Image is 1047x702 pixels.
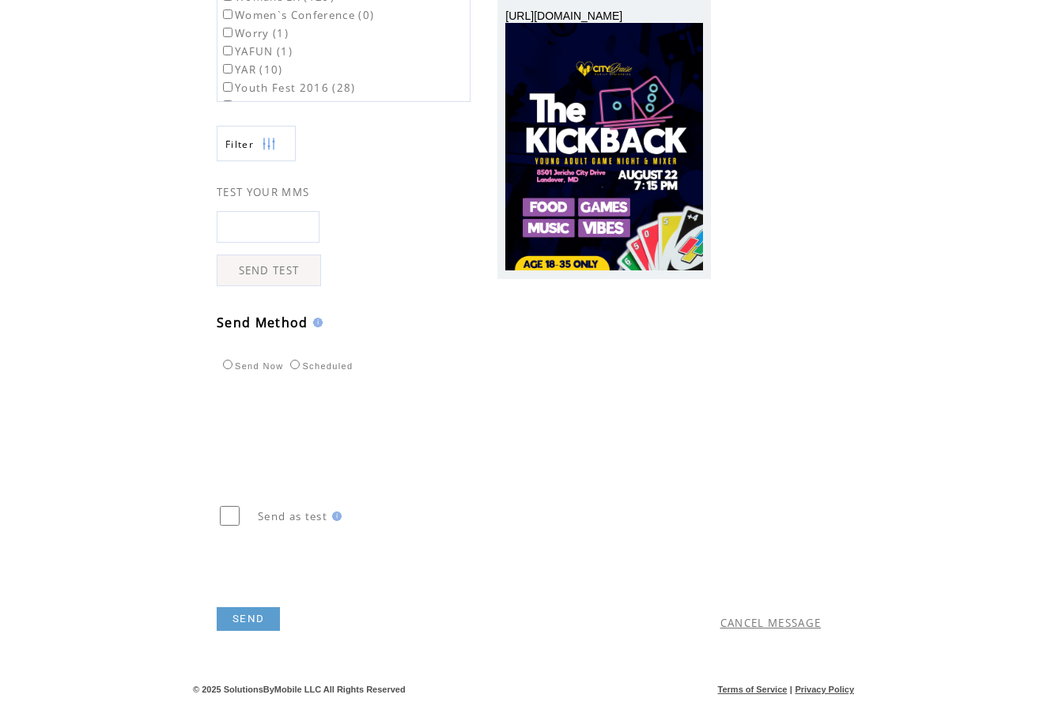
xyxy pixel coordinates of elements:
span: Send as test [258,509,327,523]
input: YAFUN (1) [223,46,232,55]
a: Filter [217,126,296,161]
label: YAFUN (1) [220,44,293,58]
label: YAR (10) [220,62,283,77]
span: TEST YOUR MMS [217,185,309,199]
span: Show filters [225,138,254,151]
img: filters.png [262,126,276,162]
label: Women`s Conference (0) [220,8,374,22]
span: | [790,685,792,694]
input: Scheduled [290,360,300,369]
label: youth1 (9) [220,99,295,113]
input: youth1 (9) [223,100,232,110]
span: Send Method [217,314,308,331]
img: help.gif [308,318,323,327]
label: Youth Fest 2016 (28) [220,81,356,95]
a: SEND [217,607,280,631]
input: Women`s Conference (0) [223,9,232,19]
a: SEND TEST [217,255,321,286]
input: Youth Fest 2016 (28) [223,82,232,92]
span: © 2025 SolutionsByMobile LLC All Rights Reserved [193,685,406,694]
input: Send Now [223,360,232,369]
label: Scheduled [286,361,353,371]
a: Terms of Service [718,685,788,694]
a: CANCEL MESSAGE [720,616,822,630]
label: Send Now [219,361,283,371]
input: YAR (10) [223,64,232,74]
label: Worry (1) [220,26,289,40]
a: Privacy Policy [795,685,854,694]
input: Worry (1) [223,28,232,37]
img: help.gif [327,511,342,521]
